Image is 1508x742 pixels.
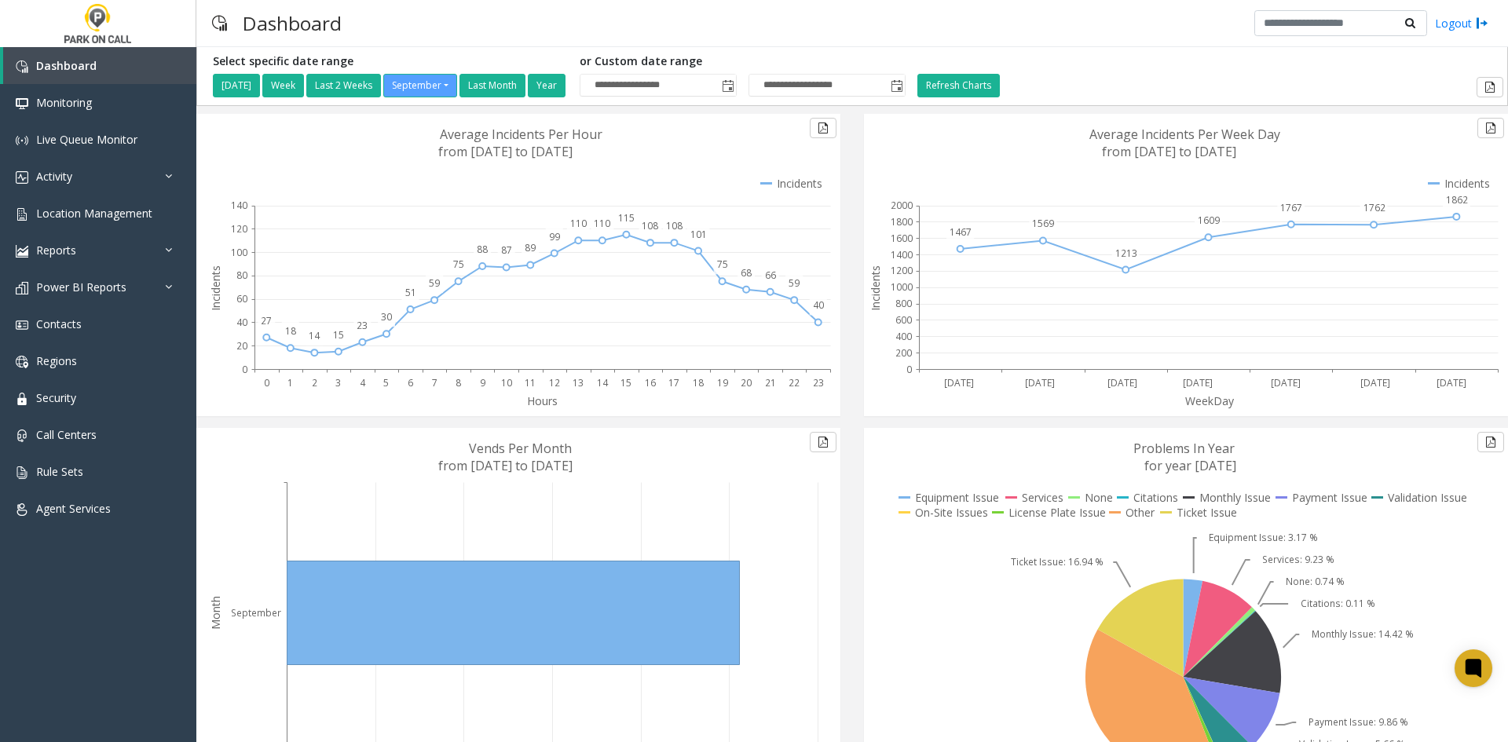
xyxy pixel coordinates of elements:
text: 75 [717,258,728,271]
text: 400 [895,330,912,343]
text: 800 [895,297,912,310]
button: Export to pdf [1477,432,1504,452]
text: 16 [645,376,656,389]
text: from [DATE] to [DATE] [438,457,573,474]
text: 87 [501,243,512,257]
text: 8 [456,376,461,389]
text: 20 [741,376,752,389]
text: 40 [236,316,247,329]
text: 1213 [1115,247,1137,260]
img: 'icon' [16,429,28,442]
text: 6 [408,376,413,389]
text: 140 [231,199,247,212]
text: 59 [429,276,440,290]
text: 100 [231,246,247,259]
img: 'icon' [16,503,28,516]
text: None: 0.74 % [1286,575,1345,588]
span: Rule Sets [36,464,83,479]
text: [DATE] [1360,376,1390,389]
span: Power BI Reports [36,280,126,294]
text: 0 [242,363,247,376]
text: 1609 [1198,214,1220,227]
button: Export to pdf [810,432,836,452]
text: 11 [525,376,536,389]
text: 23 [357,319,368,332]
span: Dashboard [36,58,97,73]
button: September [383,74,457,97]
text: 110 [570,217,587,230]
img: 'icon' [16,319,28,331]
button: Year [528,74,565,97]
text: 15 [620,376,631,389]
text: 21 [765,376,776,389]
h5: Select specific date range [213,55,568,68]
a: Logout [1435,15,1488,31]
span: Toggle popup [719,75,736,97]
button: Last Month [459,74,525,97]
text: 1600 [891,232,913,245]
text: 59 [789,276,800,290]
text: 600 [895,313,912,327]
img: 'icon' [16,208,28,221]
text: Equipment Issue: 3.17 % [1209,531,1318,544]
text: 20 [236,339,247,353]
text: 4 [360,376,366,389]
span: Security [36,390,76,405]
text: 1800 [891,215,913,228]
text: 13 [573,376,584,389]
text: 120 [231,222,247,236]
text: Incidents [208,265,223,311]
text: 0 [264,376,269,389]
img: pageIcon [212,4,227,42]
text: 0 [906,363,912,376]
text: 7 [432,376,437,389]
text: 1400 [891,248,913,261]
text: 66 [765,269,776,282]
text: Hours [527,393,558,408]
button: Export to pdf [1477,77,1503,97]
text: 108 [642,219,658,232]
text: 27 [261,314,272,327]
text: Month [208,596,223,630]
img: 'icon' [16,171,28,184]
text: 3 [335,376,341,389]
button: Export to pdf [810,118,836,138]
img: 'icon' [16,282,28,294]
text: from [DATE] to [DATE] [1102,143,1236,160]
text: Ticket Issue: 16.94 % [1011,555,1104,568]
text: [DATE] [1107,376,1137,389]
img: 'icon' [16,356,28,368]
text: [DATE] [1025,376,1055,389]
span: Toggle popup [888,75,905,97]
text: 1762 [1363,201,1385,214]
span: Reports [36,243,76,258]
text: 115 [618,211,635,225]
img: 'icon' [16,393,28,405]
text: 80 [236,269,247,282]
a: Dashboard [3,47,196,84]
text: 23 [813,376,824,389]
text: Average Incidents Per Hour [440,126,602,143]
text: [DATE] [944,376,974,389]
text: 51 [405,286,416,299]
text: 1862 [1446,193,1468,207]
text: 1 [287,376,293,389]
text: 5 [383,376,389,389]
button: Refresh Charts [917,74,1000,97]
span: Location Management [36,206,152,221]
text: 30 [381,310,392,323]
span: Contacts [36,316,82,331]
img: 'icon' [16,466,28,479]
text: 17 [668,376,679,389]
span: Live Queue Monitor [36,132,137,147]
text: 1569 [1032,217,1054,230]
button: Last 2 Weeks [306,74,381,97]
text: 75 [453,258,464,271]
text: 9 [480,376,485,389]
text: for year [DATE] [1144,457,1236,474]
text: 14 [309,329,320,342]
text: 15 [333,328,344,342]
text: 1767 [1280,201,1302,214]
text: 18 [285,324,296,338]
text: 19 [717,376,728,389]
